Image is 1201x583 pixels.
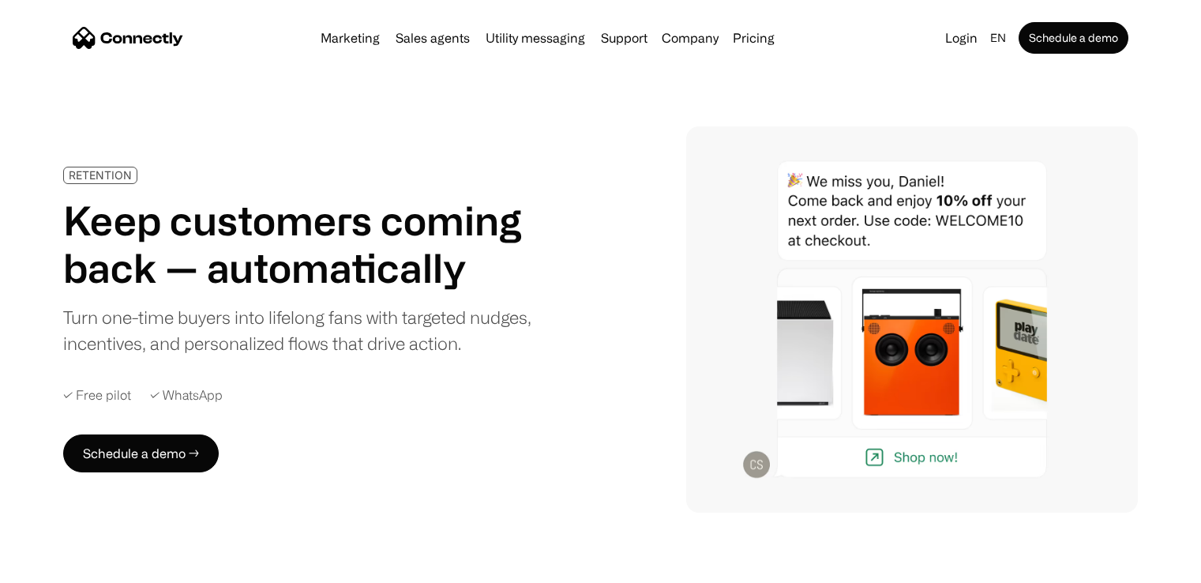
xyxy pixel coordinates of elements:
[63,388,131,403] div: ✓ Free pilot
[16,554,95,577] aside: Language selected: English
[595,32,654,44] a: Support
[150,388,223,403] div: ✓ WhatsApp
[389,32,476,44] a: Sales agents
[73,26,183,50] a: home
[657,27,723,49] div: Company
[63,197,573,291] h1: Keep customers coming back — automatically
[479,32,591,44] a: Utility messaging
[1019,22,1128,54] a: Schedule a demo
[32,555,95,577] ul: Language list
[314,32,386,44] a: Marketing
[63,434,219,472] a: Schedule a demo →
[662,27,719,49] div: Company
[63,304,573,356] div: Turn one-time buyers into lifelong fans with targeted nudges, incentives, and personalized flows ...
[939,27,984,49] a: Login
[69,169,132,181] div: RETENTION
[726,32,781,44] a: Pricing
[990,27,1006,49] div: en
[984,27,1015,49] div: en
